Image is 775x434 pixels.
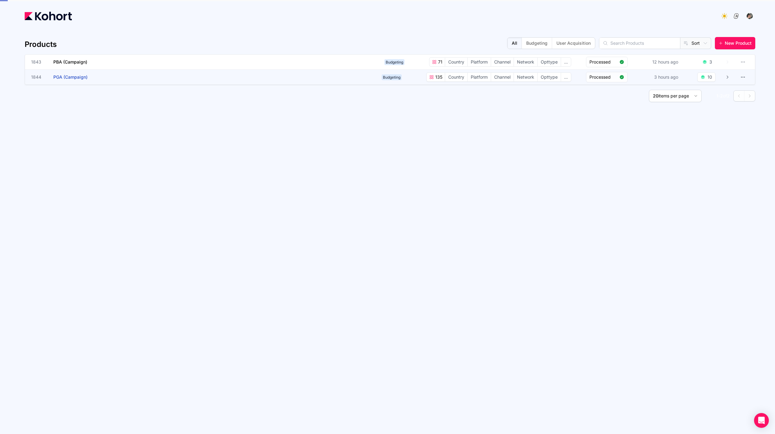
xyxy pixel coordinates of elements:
[384,59,404,65] span: Budgeting
[434,74,442,80] span: 135
[718,93,720,98] span: -
[754,413,769,428] div: Open Intercom Messenger
[723,93,727,98] span: of
[382,74,402,80] span: Budgeting
[25,12,72,20] img: Kohort logo
[716,93,718,98] span: 1
[720,93,723,98] span: 2
[589,74,617,80] span: Processed
[561,58,571,66] span: ...
[709,59,712,65] div: 3
[691,40,700,46] span: Sort
[707,74,712,80] div: 10
[538,58,561,66] span: Opttype
[538,73,561,81] span: Opttype
[491,73,514,81] span: Channel
[653,73,679,81] div: 3 hours ago
[649,90,702,102] button: 20items per page
[514,73,537,81] span: Network
[25,39,57,49] h4: Products
[733,13,739,19] img: logo_ConcreteSoftwareLogo_20230810134128192030.png
[727,93,730,98] span: 2
[53,74,88,80] span: PGA (Campaign)
[651,58,679,66] div: 12 hours ago
[522,38,552,49] button: Budgeting
[491,58,514,66] span: Channel
[53,59,87,64] span: PBA (Campaign)
[31,55,730,69] a: 1843PBA (Campaign)Budgeting71CountryPlatformChannelNetworkOpttype...Processed12 hours ago3
[658,93,689,98] span: items per page
[468,58,491,66] span: Platform
[437,59,442,65] span: 71
[445,58,467,66] span: Country
[653,93,658,98] span: 20
[599,38,680,49] input: Search Products
[514,58,537,66] span: Network
[31,70,730,85] a: 1844PGA (Campaign)Budgeting135CountryPlatformChannelNetworkOpttype...Processed3 hours ago10
[589,59,617,65] span: Processed
[725,40,752,46] span: New Product
[468,73,491,81] span: Platform
[552,38,595,49] button: User Acquisition
[715,37,755,49] button: New Product
[31,74,46,80] span: 1844
[445,73,467,81] span: Country
[561,73,571,81] span: ...
[507,38,522,49] button: All
[31,59,46,65] span: 1843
